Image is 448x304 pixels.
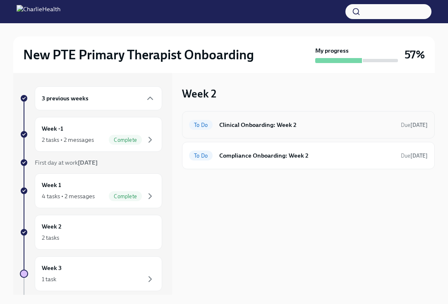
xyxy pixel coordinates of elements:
[189,118,428,131] a: To DoClinical Onboarding: Week 2Due[DATE]
[189,122,213,128] span: To Do
[17,5,60,18] img: CharlieHealth
[42,136,94,144] div: 2 tasks • 2 messages
[42,263,62,272] h6: Week 3
[219,151,394,160] h6: Compliance Onboarding: Week 2
[20,256,162,291] a: Week 31 task
[410,122,428,128] strong: [DATE]
[405,47,425,62] h3: 57%
[35,86,162,110] div: 3 previous weeks
[42,124,63,133] h6: Week -1
[109,137,142,143] span: Complete
[42,233,59,242] div: 2 tasks
[189,149,428,162] a: To DoCompliance Onboarding: Week 2Due[DATE]
[182,86,216,101] h3: Week 2
[23,46,254,63] h2: New PTE Primary Therapist Onboarding
[42,275,56,283] div: 1 task
[42,222,62,231] h6: Week 2
[401,121,428,129] span: August 30th, 2025 09:00
[42,180,61,190] h6: Week 1
[410,153,428,159] strong: [DATE]
[401,122,428,128] span: Due
[20,158,162,167] a: First day at work[DATE]
[315,46,349,55] strong: My progress
[20,117,162,152] a: Week -12 tasks • 2 messagesComplete
[401,152,428,160] span: August 30th, 2025 09:00
[20,173,162,208] a: Week 14 tasks • 2 messagesComplete
[35,159,98,166] span: First day at work
[42,94,89,103] h6: 3 previous weeks
[42,192,95,200] div: 4 tasks • 2 messages
[401,153,428,159] span: Due
[20,215,162,250] a: Week 22 tasks
[219,120,394,129] h6: Clinical Onboarding: Week 2
[189,153,213,159] span: To Do
[109,193,142,199] span: Complete
[78,159,98,166] strong: [DATE]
